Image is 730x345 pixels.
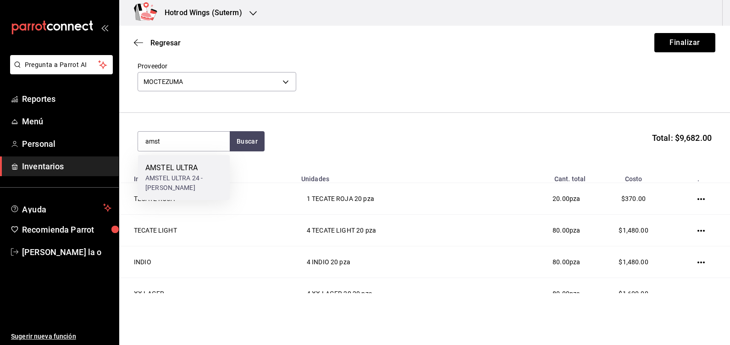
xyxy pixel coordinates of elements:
h3: Hotrod Wings (Suterm) [157,7,242,18]
td: 4 TECATE LIGHT 20 pza [296,215,510,246]
span: Reportes [22,93,111,105]
td: INDIO [119,246,296,278]
td: pza [510,215,592,246]
span: Inventarios [22,160,111,172]
span: [PERSON_NAME] la o [22,246,111,258]
span: $1,480.00 [619,258,648,266]
span: Menú [22,115,111,128]
td: pza [510,246,592,278]
span: 80.00 [553,290,570,297]
td: 4 XX LAGER 20 20 pza [296,278,510,310]
th: . [676,170,730,183]
button: open_drawer_menu [101,24,108,31]
span: 80.00 [553,227,570,234]
span: $1,600.00 [619,290,648,297]
td: TECATE LIGHT [119,215,296,246]
span: Regresar [150,39,181,47]
span: 20.00 [553,195,570,202]
td: pza [510,278,592,310]
span: Personal [22,138,111,150]
input: Buscar insumo [138,132,230,151]
td: 1 TECATE ROJA 20 pza [296,183,510,215]
div: AMSTEL ULTRA [145,162,222,173]
td: pza [510,183,592,215]
th: Unidades [296,170,510,183]
td: 4 INDIO 20 pza [296,246,510,278]
div: MOCTEZUMA [138,72,296,91]
a: Pregunta a Parrot AI [6,67,113,76]
th: Costo [591,170,675,183]
button: Pregunta a Parrot AI [10,55,113,74]
span: Ayuda [22,202,100,213]
div: AMSTEL ULTRA 24 - [PERSON_NAME] [145,173,222,193]
span: $370.00 [621,195,646,202]
button: Buscar [230,131,265,151]
span: Sugerir nueva función [11,332,111,341]
th: Cant. total [510,170,592,183]
button: Finalizar [654,33,715,52]
td: TECATE ROJA [119,183,296,215]
th: Insumo [119,170,296,183]
span: Pregunta a Parrot AI [25,60,99,70]
span: Total: $9,682.00 [652,132,712,144]
td: XX LAGER [119,278,296,310]
span: 80.00 [553,258,570,266]
span: $1,480.00 [619,227,648,234]
button: Regresar [134,39,181,47]
span: Recomienda Parrot [22,223,111,236]
label: Proveedor [138,63,296,69]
